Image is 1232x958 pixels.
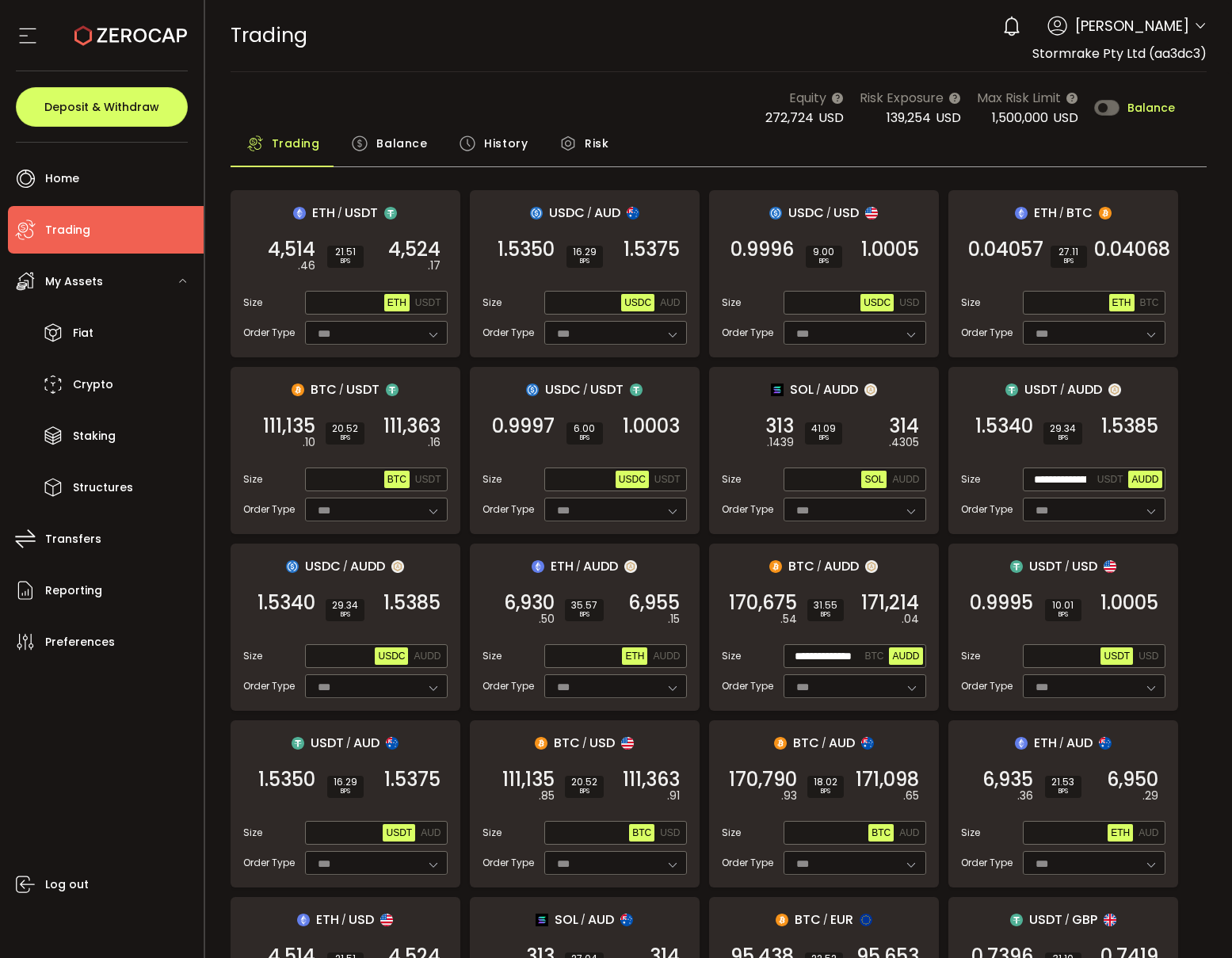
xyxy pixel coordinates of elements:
[410,647,444,665] button: AUDD
[45,219,90,242] span: Trading
[1127,102,1175,113] span: Balance
[657,294,683,311] button: AUD
[812,247,836,257] span: 9.00
[44,101,159,113] span: Deposit & Withdraw
[73,322,93,345] span: Fiat
[483,826,502,840] span: Size
[1099,737,1112,750] img: aud_portfolio.svg
[1109,294,1135,311] button: ETH
[45,167,79,190] span: Home
[345,203,378,223] span: USDT
[722,326,773,340] span: Order Type
[977,88,1061,108] span: Max Risk Limit
[889,434,919,451] em: .4305
[970,595,1033,611] span: 0.9995
[622,647,647,665] button: ETH
[892,474,919,485] span: AUDD
[968,242,1043,258] span: 0.04057
[632,827,651,838] span: BTC
[627,207,639,219] img: aud_portfolio.svg
[286,560,299,573] img: usdc_portfolio.svg
[1099,207,1112,219] img: btc_portfolio.svg
[292,737,304,750] img: usdt_portfolio.svg
[384,294,410,311] button: ETH
[899,827,919,838] span: AUD
[771,384,784,396] img: sol_portfolio.png
[651,471,684,488] button: USDT
[73,425,116,448] span: Staking
[865,560,878,573] img: zuPXiwguUFiBOIQyqLOiXsnnNitlx7q4LCwEbLHADjIpTka+Lip0HH8D0VTrd02z+wEAAAAASUVORK5CYII=
[816,383,821,397] em: /
[532,560,544,573] img: eth_portfolio.svg
[722,472,741,487] span: Size
[573,257,597,266] i: BPS
[903,788,919,804] em: .65
[864,651,883,662] span: BTC
[1128,471,1161,488] button: AUDD
[899,297,919,308] span: USD
[571,601,597,610] span: 35.57
[864,384,877,396] img: zuPXiwguUFiBOIQyqLOiXsnnNitlx7q4LCwEbLHADjIpTka+Lip0HH8D0VTrd02z+wEAAAAASUVORK5CYII=
[774,737,787,750] img: btc_portfolio.svg
[571,787,597,796] i: BPS
[243,856,295,870] span: Order Type
[311,380,337,399] span: BTC
[576,559,581,574] em: /
[818,109,844,127] span: USD
[1034,203,1057,223] span: ETH
[889,647,922,665] button: AUDD
[814,787,837,796] i: BPS
[1043,787,1232,958] iframe: Chat Widget
[826,206,831,220] em: /
[812,257,836,266] i: BPS
[414,651,441,662] span: AUDD
[961,679,1013,693] span: Order Type
[272,128,320,159] span: Trading
[1050,424,1076,433] span: 29.34
[549,203,585,223] span: USDC
[621,737,634,750] img: usd_portfolio.svg
[936,109,961,127] span: USD
[334,257,357,266] i: BPS
[889,418,919,434] span: 314
[860,88,944,108] span: Risk Exposure
[811,424,836,433] span: 41.09
[573,424,597,433] span: 6.00
[243,326,295,340] span: Order Type
[865,207,878,219] img: usd_portfolio.svg
[502,772,555,788] span: 111,135
[629,824,654,842] button: BTC
[539,788,555,804] em: .85
[350,556,385,576] span: AUDD
[1101,418,1158,434] span: 1.5385
[620,914,633,926] img: aud_portfolio.svg
[349,910,374,929] span: USD
[539,611,555,628] em: .50
[872,827,891,838] span: BTC
[856,772,919,788] span: 171,098
[526,384,539,396] img: usdc_portfolio.svg
[730,242,794,258] span: 0.9996
[861,595,919,611] span: 171,214
[1017,788,1033,804] em: .36
[384,772,441,788] span: 1.5375
[554,733,580,753] span: BTC
[722,296,741,310] span: Size
[346,736,351,750] em: /
[484,128,528,159] span: History
[332,610,358,620] i: BPS
[257,595,315,611] span: 1.5340
[412,471,444,488] button: USDT
[628,595,680,611] span: 6,955
[722,856,773,870] span: Order Type
[780,611,797,628] em: .54
[892,651,919,662] span: AUDD
[339,383,344,397] em: /
[623,418,680,434] span: 1.0003
[590,380,624,399] span: USDT
[383,418,441,434] span: 111,363
[536,914,548,926] img: sol_portfolio.png
[769,560,782,573] img: btc_portfolio.svg
[581,913,585,927] em: /
[353,733,380,753] span: AUD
